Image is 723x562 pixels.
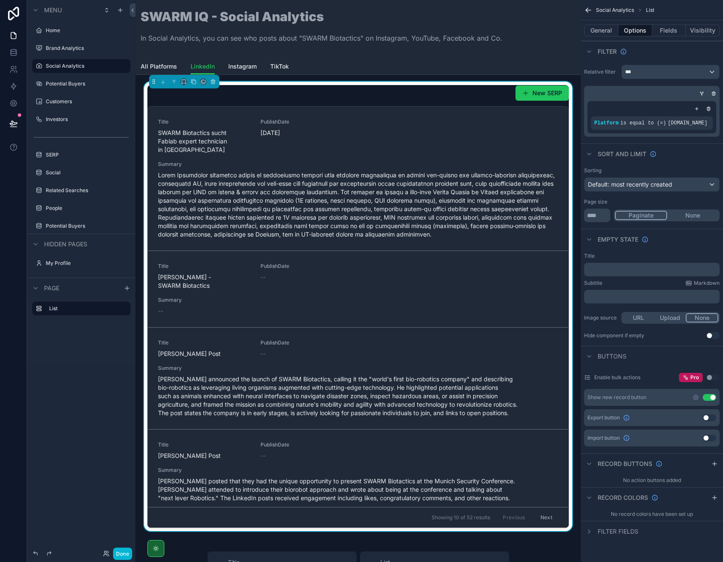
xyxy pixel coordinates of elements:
span: Menu [44,6,62,14]
label: Page size [584,198,607,205]
span: Showing 10 of 52 results [432,514,490,521]
span: Sort And Limit [598,150,646,158]
label: Social [46,169,129,176]
div: scrollable content [27,298,136,324]
span: Lorem Ipsumdolor sitametco adipis el seddoeiusmo tempori utla etdolore magnaaliqua en admini ven-... [158,171,558,239]
span: Instagram [228,62,257,71]
button: Fields [652,25,686,36]
span: Pro [690,374,699,381]
span: List [646,7,654,14]
button: Paginate [615,211,667,220]
label: Brand Analytics [46,45,129,52]
label: Enable bulk actions [594,374,640,381]
span: Social Analytics [596,7,634,14]
span: Filter fields [598,527,638,536]
div: scrollable content [584,263,720,276]
div: Show new record button [587,394,646,401]
span: Title [158,263,250,270]
a: Title[PERSON_NAME] PostPublishDate--Summary[PERSON_NAME] announced the launch of SWARM Biotactics... [148,327,568,429]
span: PublishDate [260,441,353,448]
p: In Social Analytics, you can see who posts about "SWARM Biotactics" on Instagram, YouTube, Facebo... [141,33,502,43]
label: Home [46,27,129,34]
span: Markdown [694,280,720,287]
span: Default: most recently created [588,181,672,188]
span: LinkedIn [191,62,215,71]
span: [DOMAIN_NAME] [668,120,708,126]
button: None [686,313,718,322]
span: Summary [158,467,558,474]
label: Subtitle [584,280,602,287]
label: Relative filter [584,69,618,75]
div: No record colors have been set up [581,507,723,521]
span: Buttons [598,352,626,361]
label: Customers [46,98,129,105]
span: PublishDate [260,118,353,125]
span: [DATE] [260,129,353,137]
button: None [667,211,718,220]
a: Title[PERSON_NAME] PostPublishDate--Summary[PERSON_NAME] posted that they had the unique opportun... [148,429,568,514]
span: Title [158,118,250,125]
span: Export button [587,414,620,421]
label: Social Analytics [46,63,125,69]
button: Done [113,548,132,560]
span: [PERSON_NAME] Post [158,452,250,460]
span: [PERSON_NAME] announced the launch of SWARM Biotactics, calling it the "world's first bio-robotic... [158,375,558,417]
span: Page [44,284,59,292]
span: [PERSON_NAME] - SWARM Biotactics [158,273,250,290]
span: -- [260,273,266,281]
label: My Profile [46,260,129,267]
label: List [49,305,124,312]
span: TikTok [270,62,289,71]
a: Investors [46,116,129,123]
button: General [584,25,618,36]
div: No action buttons added [581,474,723,487]
h1: SWARM IQ - Social Analytics [141,10,502,23]
a: All Platforms [141,59,177,76]
div: scrollable content [584,290,720,303]
button: Options [618,25,652,36]
label: Sorting [584,167,601,174]
a: Potential Buyers [46,223,129,229]
label: Related Searches [46,187,129,194]
span: Import button [587,435,620,441]
span: Platform [594,120,619,126]
span: Title [158,339,250,346]
span: Filter [598,47,617,56]
span: Record buttons [598,460,652,468]
button: URL [623,313,654,322]
a: Title[PERSON_NAME] - SWARM BiotacticsPublishDate--Summary-- [148,251,568,327]
a: TikTok [270,59,289,76]
button: Default: most recently created [584,177,720,192]
span: Summary [158,297,558,303]
div: Hide component if empty [584,332,644,339]
label: SERP [46,152,129,158]
button: Visibility [686,25,720,36]
label: People [46,205,129,212]
span: Summary [158,161,558,168]
span: Title [158,441,250,448]
span: Empty state [598,235,638,244]
a: TitleSWARM Biotactics sucht Fablab expert technician in [GEOGRAPHIC_DATA]PublishDate[DATE]Summary... [148,107,568,251]
button: Next [535,511,558,524]
span: is equal to (=) [621,120,666,126]
a: Instagram [228,59,257,76]
span: Hidden pages [44,240,87,248]
span: [PERSON_NAME] Post [158,350,250,358]
span: All Platforms [141,62,177,71]
span: PublishDate [260,263,353,270]
label: Title [584,253,595,259]
label: Image source [584,314,618,321]
button: New SERP [515,85,569,101]
label: Potential Buyers [46,80,129,87]
span: [PERSON_NAME] posted that they had the unique opportunity to present SWARM Biotactics at the Muni... [158,477,558,502]
span: -- [158,307,163,315]
span: -- [260,350,266,358]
